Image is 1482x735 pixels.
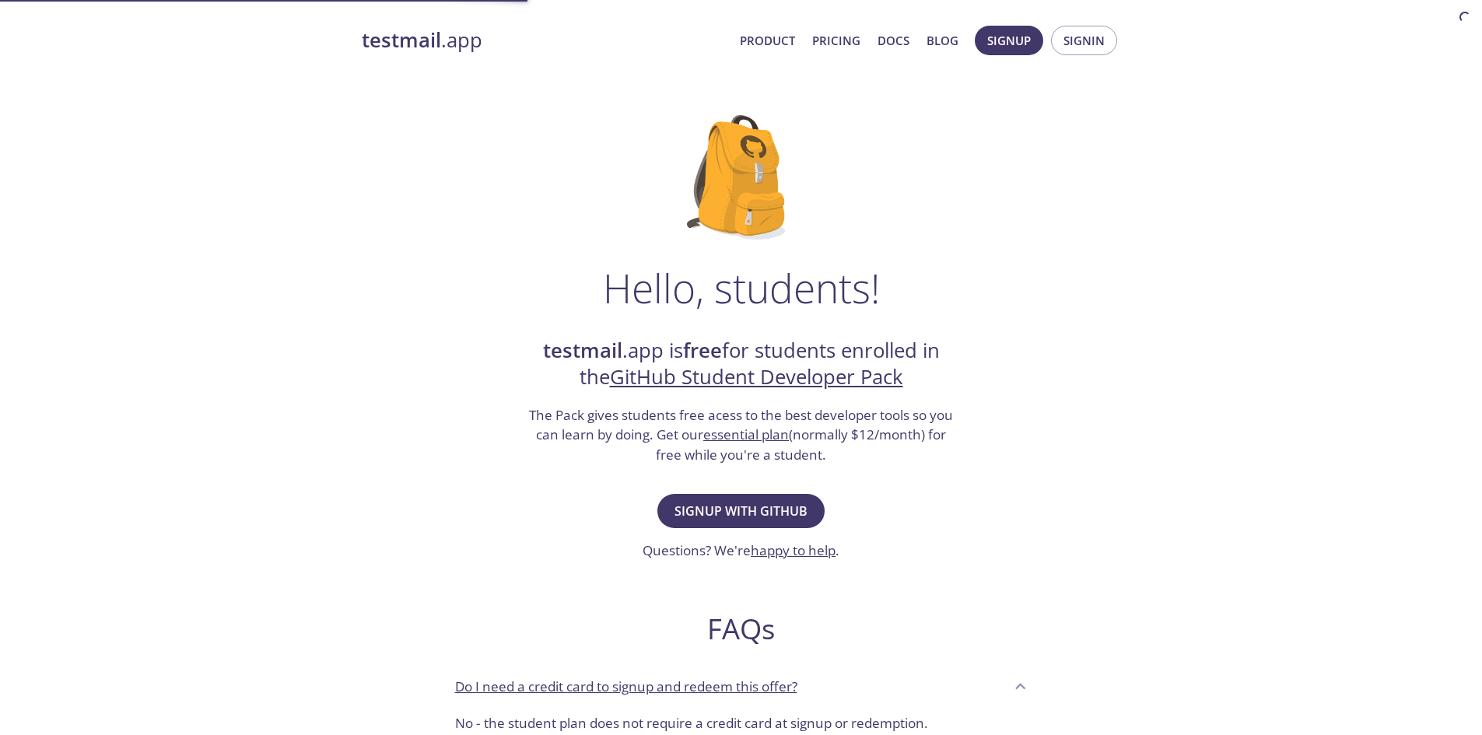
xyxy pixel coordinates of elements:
div: Do I need a credit card to signup and redeem this offer? [443,665,1040,707]
button: Signin [1051,26,1117,55]
a: Pricing [812,30,860,51]
a: Blog [927,30,958,51]
strong: testmail [362,26,441,54]
a: Docs [878,30,909,51]
a: GitHub Student Developer Pack [610,363,903,390]
a: happy to help [751,541,836,559]
a: testmail.app [362,27,727,54]
a: essential plan [703,425,789,443]
span: Signup with GitHub [674,500,808,522]
span: Signin [1063,30,1105,51]
h2: FAQs [443,611,1040,646]
h2: .app is for students enrolled in the [527,338,955,391]
h1: Hello, students! [603,264,880,311]
span: Signup [987,30,1031,51]
strong: free [683,337,722,364]
img: github-student-backpack.png [687,115,795,240]
strong: testmail [543,337,622,364]
h3: Questions? We're . [643,541,839,561]
a: Product [740,30,795,51]
button: Signup [975,26,1043,55]
p: No - the student plan does not require a credit card at signup or redemption. [455,713,1028,733]
h3: The Pack gives students free acess to the best developer tools so you can learn by doing. Get our... [527,405,955,465]
p: Do I need a credit card to signup and redeem this offer? [455,677,797,697]
button: Signup with GitHub [657,494,825,528]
